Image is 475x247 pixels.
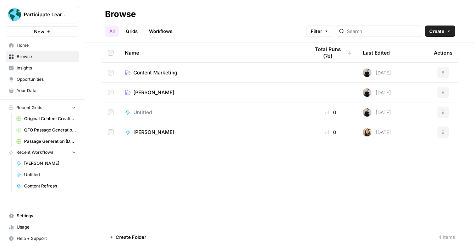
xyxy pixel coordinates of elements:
[306,26,333,37] button: Filter
[311,28,322,35] span: Filter
[133,89,174,96] span: [PERSON_NAME]
[6,147,79,158] button: Recent Workflows
[363,108,391,117] div: [DATE]
[34,28,44,35] span: New
[16,149,53,156] span: Recent Workflows
[13,169,79,180] a: Untitled
[425,26,455,37] button: Create
[125,89,298,96] a: [PERSON_NAME]
[24,116,76,122] span: Original Content Creation Grid
[16,105,42,111] span: Recent Grids
[133,129,174,136] span: [PERSON_NAME]
[310,129,352,136] div: 0
[6,233,79,244] button: Help + Support
[13,124,79,136] a: QFO Passage Generation Grid
[347,28,419,35] input: Search
[125,109,298,116] a: Untitled
[363,128,391,136] div: [DATE]
[363,128,371,136] img: 0lr4jcdpyzwqjtq9p4kx1r7m1cvf
[24,11,67,18] span: Participate Learning
[24,183,76,189] span: Content Refresh
[133,69,177,76] span: Content Marketing
[6,51,79,62] a: Browse
[24,127,76,133] span: QFO Passage Generation Grid
[17,235,76,242] span: Help + Support
[429,28,444,35] span: Create
[24,172,76,178] span: Untitled
[125,129,298,136] a: [PERSON_NAME]
[145,26,177,37] a: Workflows
[6,221,79,233] a: Usage
[310,109,352,116] div: 0
[125,43,298,62] div: Name
[363,88,371,97] img: rzyuksnmva7rad5cmpd7k6b2ndco
[13,158,79,169] a: [PERSON_NAME]
[125,69,298,76] a: Content Marketing
[6,210,79,221] a: Settings
[6,62,79,74] a: Insights
[8,8,21,21] img: Participate Learning Logo
[24,138,76,145] span: Passage Generation (Deep Research) Grid
[310,43,352,62] div: Total Runs (7d)
[17,224,76,230] span: Usage
[363,43,390,62] div: Last Edited
[17,65,76,71] span: Insights
[363,108,371,117] img: rzyuksnmva7rad5cmpd7k6b2ndco
[116,234,146,241] span: Create Folder
[6,40,79,51] a: Home
[438,234,455,241] div: 4 Items
[105,26,119,37] a: All
[6,74,79,85] a: Opportunities
[6,85,79,96] a: Your Data
[133,109,152,116] span: Untitled
[17,213,76,219] span: Settings
[122,26,142,37] a: Grids
[13,113,79,124] a: Original Content Creation Grid
[6,6,79,23] button: Workspace: Participate Learning
[6,102,79,113] button: Recent Grids
[363,88,391,97] div: [DATE]
[17,42,76,49] span: Home
[434,43,453,62] div: Actions
[17,76,76,83] span: Opportunities
[105,9,136,20] div: Browse
[17,88,76,94] span: Your Data
[105,231,150,243] button: Create Folder
[24,160,76,167] span: [PERSON_NAME]
[17,54,76,60] span: Browse
[6,26,79,37] button: New
[363,68,391,77] div: [DATE]
[363,68,371,77] img: rzyuksnmva7rad5cmpd7k6b2ndco
[13,136,79,147] a: Passage Generation (Deep Research) Grid
[13,180,79,192] a: Content Refresh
